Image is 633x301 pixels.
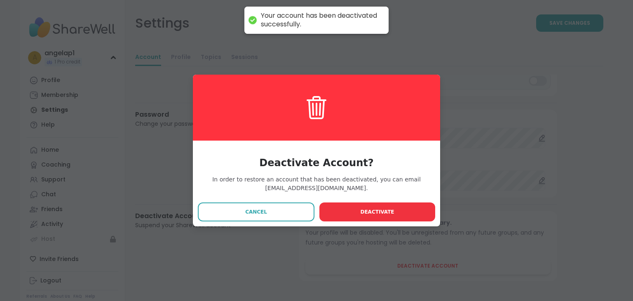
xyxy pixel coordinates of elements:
h3: Deactivate Account? [198,155,435,170]
span: In order to restore an account that has been deactivated, you can email [EMAIL_ADDRESS][DOMAIN_NA... [198,175,435,193]
button: Deactivate [319,202,435,221]
span: Cancel [245,208,267,216]
button: Cancel [198,202,314,221]
div: Your account has been deactivated successfully. [261,12,380,29]
span: Deactivate [360,208,394,216]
